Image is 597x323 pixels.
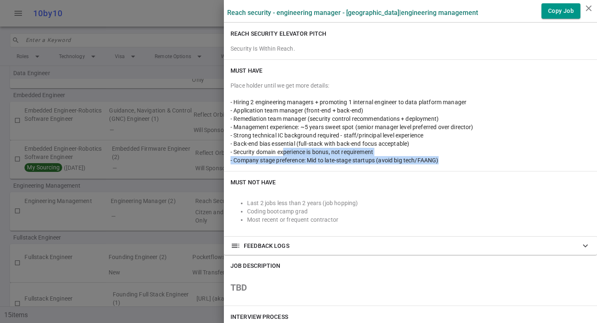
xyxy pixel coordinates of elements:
[231,81,590,90] div: Place holder until we get more details:
[231,262,281,270] h6: JOB DESCRIPTION
[231,124,473,130] span: - Management experience: ~5 years sweet spot (senior manager level preferred over director)
[247,215,590,224] li: Most recent or frequent contractor
[231,115,439,122] span: - Remediation team manager (security control recommendations + deployment)
[231,284,590,292] h2: TBD
[541,3,580,19] button: Copy Job
[231,149,373,155] span: - Security domain experience is bonus, not requirement
[580,241,590,251] span: expand_more
[244,242,289,250] span: FEEDBACK LOGS
[231,44,590,53] div: Security Is Within Reach.
[231,107,363,114] span: - Application team manager (front-end + back-end)
[231,157,439,164] span: - Company stage preference: Mid to late-stage startups (avoid big tech/FAANG)
[247,199,590,207] li: Last 2 jobs less than 2 years (job hopping)
[231,132,423,139] span: - Strong technical IC background required - staff/principal level experience
[224,237,597,255] div: FEEDBACK LOGS
[231,241,240,251] span: toc
[231,140,409,147] span: - Back-end bias essential (full-stack with back-end focus acceptable)
[231,66,262,75] h6: Must Have
[231,29,326,38] h6: Reach Security elevator pitch
[231,313,288,321] h6: INTERVIEW PROCESS
[231,178,276,186] h6: Must NOT Have
[231,99,466,105] span: - Hiring 2 engineering managers + promoting 1 internal engineer to data platform manager
[247,207,590,215] li: Coding bootcamp grad
[584,3,594,13] i: close
[227,9,478,17] label: Reach Security - Engineering Manager - [GEOGRAPHIC_DATA] | Engineering Management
